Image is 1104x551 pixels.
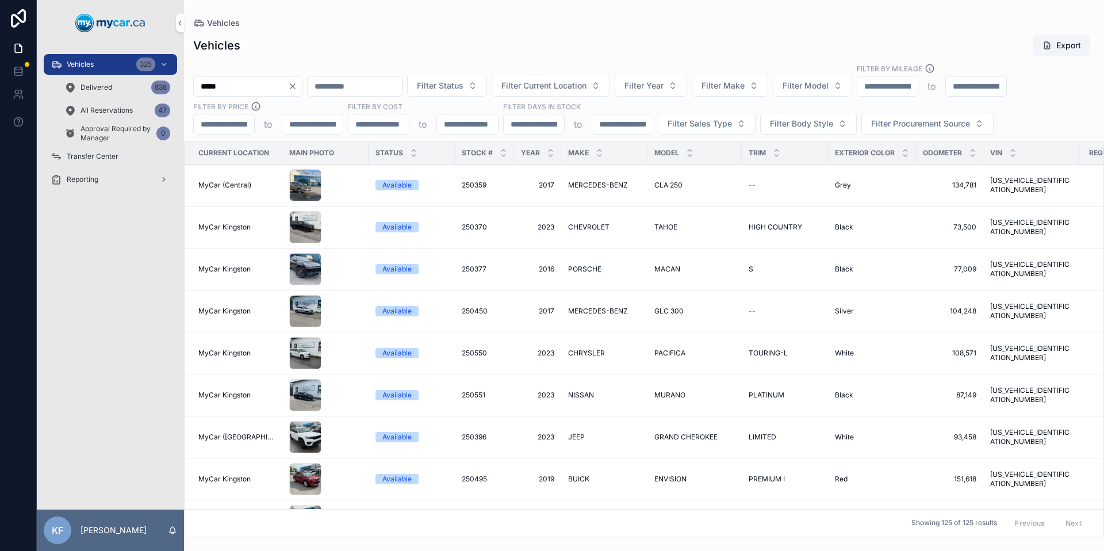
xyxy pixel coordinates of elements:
a: 2019 [521,475,554,484]
button: Select Button [760,113,857,135]
span: Filter Procurement Source [871,118,970,129]
a: 134,781 [923,181,976,190]
button: Select Button [692,75,768,97]
span: 77,009 [923,265,976,274]
span: 250551 [462,391,485,400]
a: 104,248 [923,307,976,316]
a: Grey [835,181,909,190]
span: -- [749,181,756,190]
p: to [574,117,582,131]
span: PACIFICA [654,349,685,358]
a: 151,618 [923,475,976,484]
a: 250495 [462,475,507,484]
a: Silver [835,307,909,316]
span: MERCEDES-BENZ [568,181,628,190]
div: Available [382,264,412,274]
span: 93,458 [923,433,976,442]
a: 2023 [521,349,554,358]
a: JEEP [568,433,641,442]
a: 250377 [462,265,507,274]
span: GRAND CHEROKEE [654,433,718,442]
span: 250359 [462,181,486,190]
a: MyCar Kingston [198,349,275,358]
a: -- [749,307,821,316]
a: GRAND CHEROKEE [654,433,735,442]
span: PREMIUM I [749,475,785,484]
span: 108,571 [923,349,976,358]
a: Vehicles325 [44,54,177,75]
a: [US_VEHICLE_IDENTIFICATION_NUMBER] [990,218,1072,236]
label: Filter By Mileage [857,63,922,74]
span: Vehicles [207,17,240,29]
span: Black [835,223,853,232]
div: Available [382,180,412,190]
span: VIN [990,148,1002,158]
a: 73,500 [923,223,976,232]
span: KF [52,523,63,537]
p: to [264,117,273,131]
button: Select Button [492,75,610,97]
span: Stock # [462,148,493,158]
a: White [835,433,909,442]
button: Select Button [658,113,756,135]
span: Model [654,148,679,158]
span: 2023 [521,433,554,442]
a: MyCar ([GEOGRAPHIC_DATA]) [198,433,275,442]
a: Transfer Center [44,146,177,167]
a: PLATINUM [749,391,821,400]
a: Red [835,475,909,484]
span: White [835,349,854,358]
a: Available [375,306,448,316]
span: Vehicles [67,60,94,69]
span: Current Location [198,148,269,158]
a: 2017 [521,181,554,190]
a: PORSCHE [568,265,641,274]
a: Black [835,265,909,274]
a: Available [375,222,448,232]
div: 47 [155,104,170,117]
a: Approval Required by Manager0 [57,123,177,144]
a: LIMITED [749,433,821,442]
span: All Reservations [80,106,133,115]
a: Black [835,391,909,400]
a: MyCar Kingston [198,265,275,274]
span: MyCar Kingston [198,307,251,316]
div: 0 [156,127,170,140]
span: Showing 125 of 125 results [911,519,997,528]
span: 250495 [462,475,487,484]
a: [US_VEHICLE_IDENTIFICATION_NUMBER] [990,344,1072,362]
div: Available [382,432,412,442]
a: 250370 [462,223,507,232]
span: [US_VEHICLE_IDENTIFICATION_NUMBER] [990,302,1072,320]
a: 250551 [462,391,507,400]
span: S [749,265,753,274]
span: HIGH COUNTRY [749,223,802,232]
a: MACAN [654,265,735,274]
span: MyCar Kingston [198,223,251,232]
button: Select Button [615,75,687,97]
a: MyCar Kingston [198,223,275,232]
span: MyCar (Central) [198,181,251,190]
button: Select Button [407,75,487,97]
a: MERCEDES-BENZ [568,181,641,190]
span: MyCar Kingston [198,349,251,358]
div: Available [382,390,412,400]
a: [US_VEHICLE_IDENTIFICATION_NUMBER] [990,260,1072,278]
span: Approval Required by Manager [80,124,152,143]
a: 2023 [521,391,554,400]
p: [PERSON_NAME] [80,525,147,536]
a: S [749,265,821,274]
a: Available [375,432,448,442]
span: Trim [749,148,766,158]
label: FILTER BY PRICE [193,101,248,112]
span: -- [749,307,756,316]
a: Delivered836 [57,77,177,98]
a: MyCar Kingston [198,475,275,484]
